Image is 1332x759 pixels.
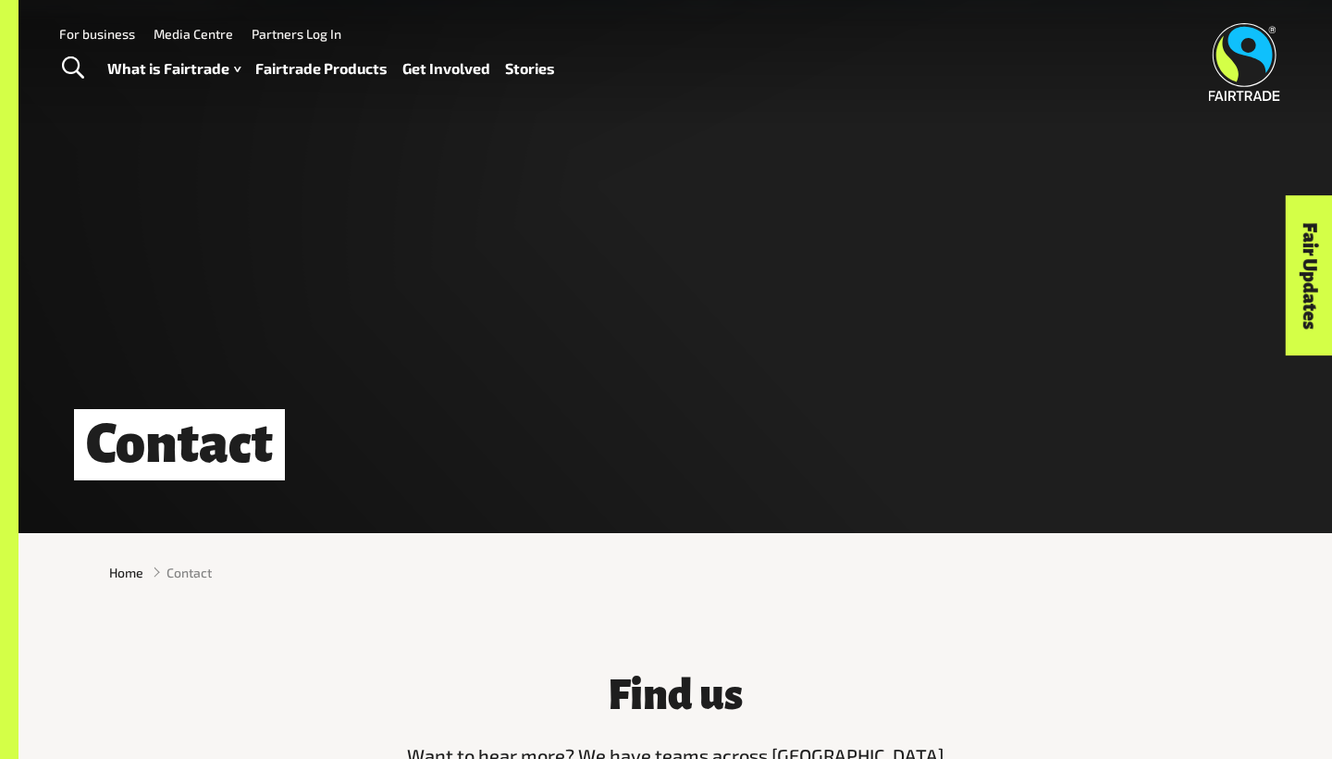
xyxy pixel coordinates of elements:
[402,56,490,82] a: Get Involved
[252,26,341,42] a: Partners Log In
[166,563,212,582] span: Contact
[398,672,953,718] h3: Find us
[154,26,233,42] a: Media Centre
[109,563,143,582] a: Home
[505,56,555,82] a: Stories
[50,45,95,92] a: Toggle Search
[1209,23,1280,101] img: Fairtrade Australia New Zealand logo
[107,56,240,82] a: What is Fairtrade
[255,56,388,82] a: Fairtrade Products
[59,26,135,42] a: For business
[74,409,285,480] h1: Contact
